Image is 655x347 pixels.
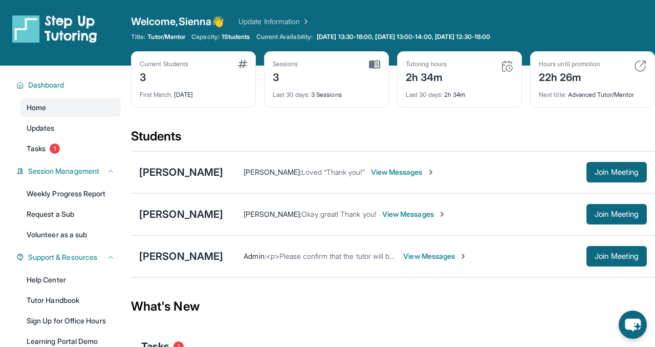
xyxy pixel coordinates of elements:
span: Join Meeting [595,169,639,175]
span: Welcome, Sienna 👋 [131,14,224,29]
span: First Match : [140,91,172,98]
div: 2h 34m [406,85,513,99]
img: card [369,60,380,69]
span: View Messages [403,251,467,261]
div: 2h 34m [406,68,447,85]
span: Admin : [244,252,266,260]
a: Home [20,98,121,117]
span: Okay great! Thank you! [301,210,376,218]
span: Last 30 days : [273,91,310,98]
img: Chevron-Right [438,210,446,218]
img: card [501,60,513,72]
span: Join Meeting [595,253,639,259]
span: Current Availability: [256,33,313,41]
div: Students [131,128,655,151]
button: Join Meeting [586,204,647,224]
div: 22h 26m [539,68,600,85]
a: [DATE] 13:30-18:00, [DATE] 13:00-14:00, [DATE] 12:30-18:00 [315,33,492,41]
span: <p>Please confirm that the tutor will be able to attend your first assigned meeting time before j... [266,252,636,260]
img: logo [12,14,97,43]
span: Support & Resources [28,252,97,262]
button: Support & Resources [24,252,115,262]
span: [DATE] 13:30-18:00, [DATE] 13:00-14:00, [DATE] 12:30-18:00 [317,33,490,41]
a: Updates [20,119,121,137]
span: Last 30 days : [406,91,443,98]
button: Join Meeting [586,162,647,182]
div: Advanced Tutor/Mentor [539,85,646,99]
img: Chevron-Right [459,252,467,260]
div: [DATE] [140,85,247,99]
div: Sessions [273,60,298,68]
div: Tutoring hours [406,60,447,68]
span: Tutor/Mentor [147,33,185,41]
img: Chevron-Right [427,168,435,176]
span: [PERSON_NAME] : [244,168,301,176]
span: Title: [131,33,145,41]
a: Volunteer as a sub [20,226,121,244]
span: Loved “Thank you!” [301,168,364,176]
button: Dashboard [24,80,115,90]
span: Next title : [539,91,566,98]
span: 1 Students [222,33,250,41]
span: Tasks [27,144,46,154]
span: Dashboard [28,80,64,90]
span: Updates [27,123,55,133]
button: Join Meeting [586,246,647,267]
div: Current Students [140,60,188,68]
div: [PERSON_NAME] [139,207,223,221]
button: chat-button [619,311,647,339]
a: Update Information [238,16,310,27]
div: What's New [131,284,655,329]
span: 1 [50,144,60,154]
img: Chevron Right [300,16,310,27]
a: Tasks1 [20,139,121,158]
span: Session Management [28,166,99,176]
img: card [238,60,247,68]
span: View Messages [382,209,446,219]
span: [PERSON_NAME] : [244,210,301,218]
div: 3 Sessions [273,85,380,99]
span: Join Meeting [595,211,639,217]
a: Help Center [20,271,121,289]
a: Weekly Progress Report [20,185,121,203]
img: card [634,60,646,72]
a: Request a Sub [20,205,121,223]
div: 3 [273,68,298,85]
span: Home [27,103,46,113]
div: [PERSON_NAME] [139,249,223,263]
button: Session Management [24,166,115,176]
div: Hours until promotion [539,60,600,68]
a: Sign Up for Office Hours [20,312,121,330]
div: 3 [140,68,188,85]
div: [PERSON_NAME] [139,165,223,179]
a: Tutor Handbook [20,291,121,310]
span: Capacity: [191,33,220,41]
span: View Messages [371,167,435,177]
